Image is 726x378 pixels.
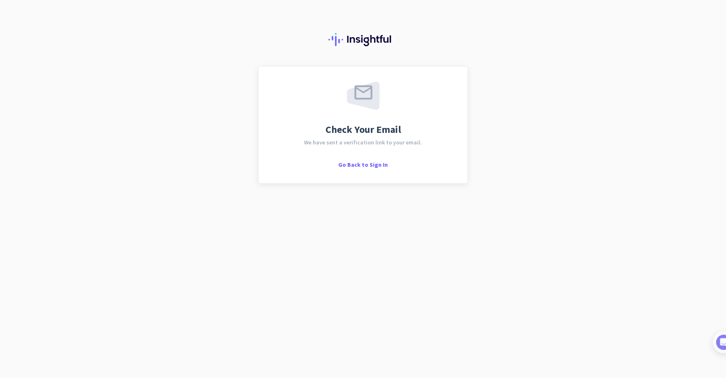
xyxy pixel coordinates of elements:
img: Insightful [328,33,398,46]
span: Check Your Email [325,125,401,135]
span: We have sent a verification link to your email. [304,139,422,145]
span: Go Back to Sign In [338,161,388,168]
img: email-sent [347,82,379,110]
